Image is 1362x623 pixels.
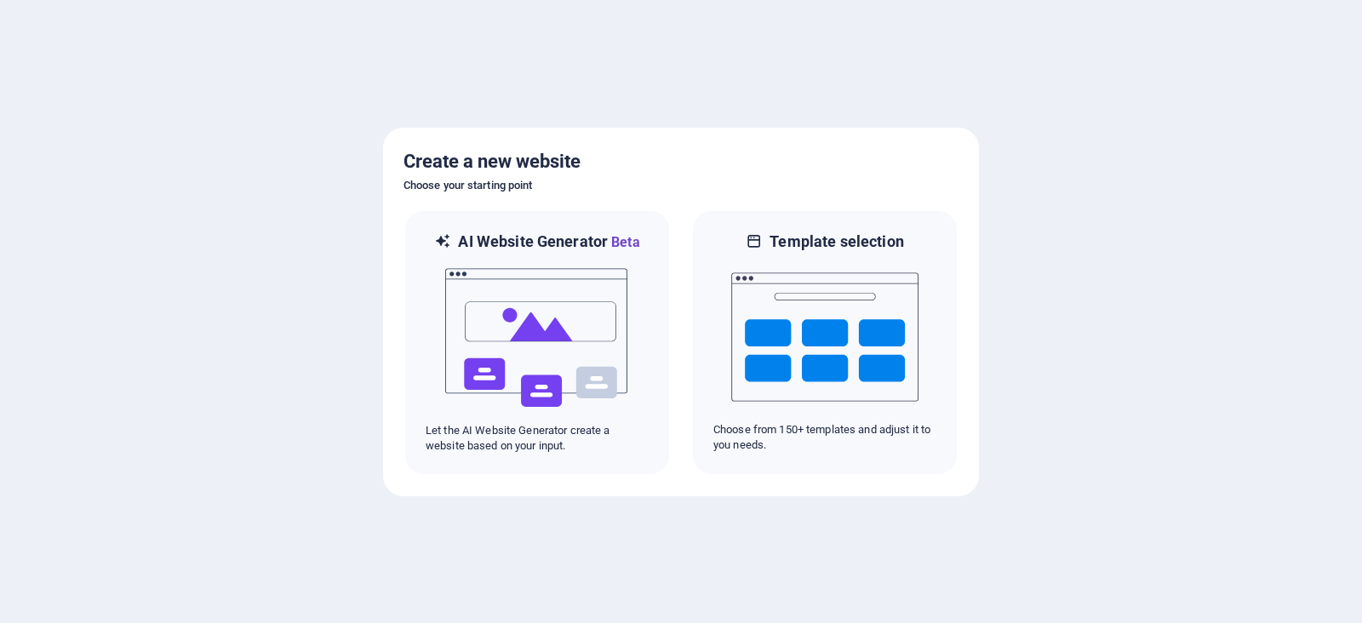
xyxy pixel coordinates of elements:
[458,231,639,253] h6: AI Website Generator
[770,231,903,252] h6: Template selection
[426,423,649,454] p: Let the AI Website Generator create a website based on your input.
[713,422,936,453] p: Choose from 150+ templates and adjust it to you needs.
[403,209,671,476] div: AI Website GeneratorBetaaiLet the AI Website Generator create a website based on your input.
[403,175,959,196] h6: Choose your starting point
[403,148,959,175] h5: Create a new website
[691,209,959,476] div: Template selectionChoose from 150+ templates and adjust it to you needs.
[444,253,631,423] img: ai
[608,234,640,250] span: Beta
